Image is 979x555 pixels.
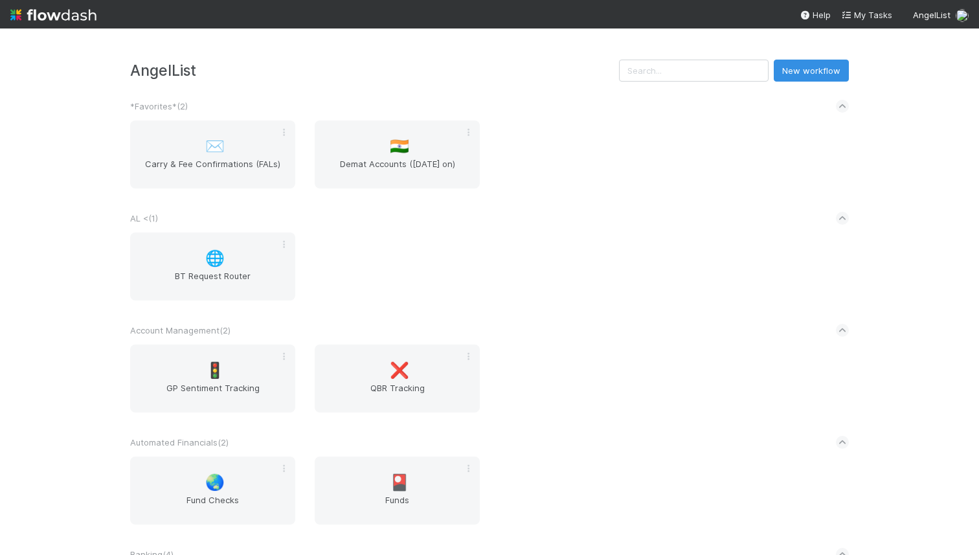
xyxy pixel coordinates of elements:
[130,457,295,525] a: 🌏Fund Checks
[320,493,475,519] span: Funds
[135,157,290,183] span: Carry & Fee Confirmations (FALs)
[841,8,892,21] a: My Tasks
[135,493,290,519] span: Fund Checks
[135,381,290,407] span: GP Sentiment Tracking
[130,437,229,447] span: Automated Financials ( 2 )
[390,474,409,491] span: 🎴
[135,269,290,295] span: BT Request Router
[315,120,480,188] a: 🇮🇳Demat Accounts ([DATE] on)
[800,8,831,21] div: Help
[390,362,409,379] span: ❌
[130,345,295,413] a: 🚦GP Sentiment Tracking
[205,362,225,379] span: 🚦
[130,101,188,111] span: *Favorites* ( 2 )
[913,10,951,20] span: AngelList
[130,120,295,188] a: ✉️Carry & Fee Confirmations (FALs)
[130,62,619,79] h3: AngelList
[956,9,969,22] img: avatar_0a9e60f7-03da-485c-bb15-a40c44fcec20.png
[619,60,769,82] input: Search...
[774,60,849,82] button: New workflow
[10,4,96,26] img: logo-inverted-e16ddd16eac7371096b0.svg
[320,157,475,183] span: Demat Accounts ([DATE] on)
[315,345,480,413] a: ❌QBR Tracking
[130,213,158,223] span: AL < ( 1 )
[130,325,231,335] span: Account Management ( 2 )
[320,381,475,407] span: QBR Tracking
[205,138,225,155] span: ✉️
[205,474,225,491] span: 🌏
[130,232,295,300] a: 🌐BT Request Router
[315,457,480,525] a: 🎴Funds
[390,138,409,155] span: 🇮🇳
[841,10,892,20] span: My Tasks
[205,250,225,267] span: 🌐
